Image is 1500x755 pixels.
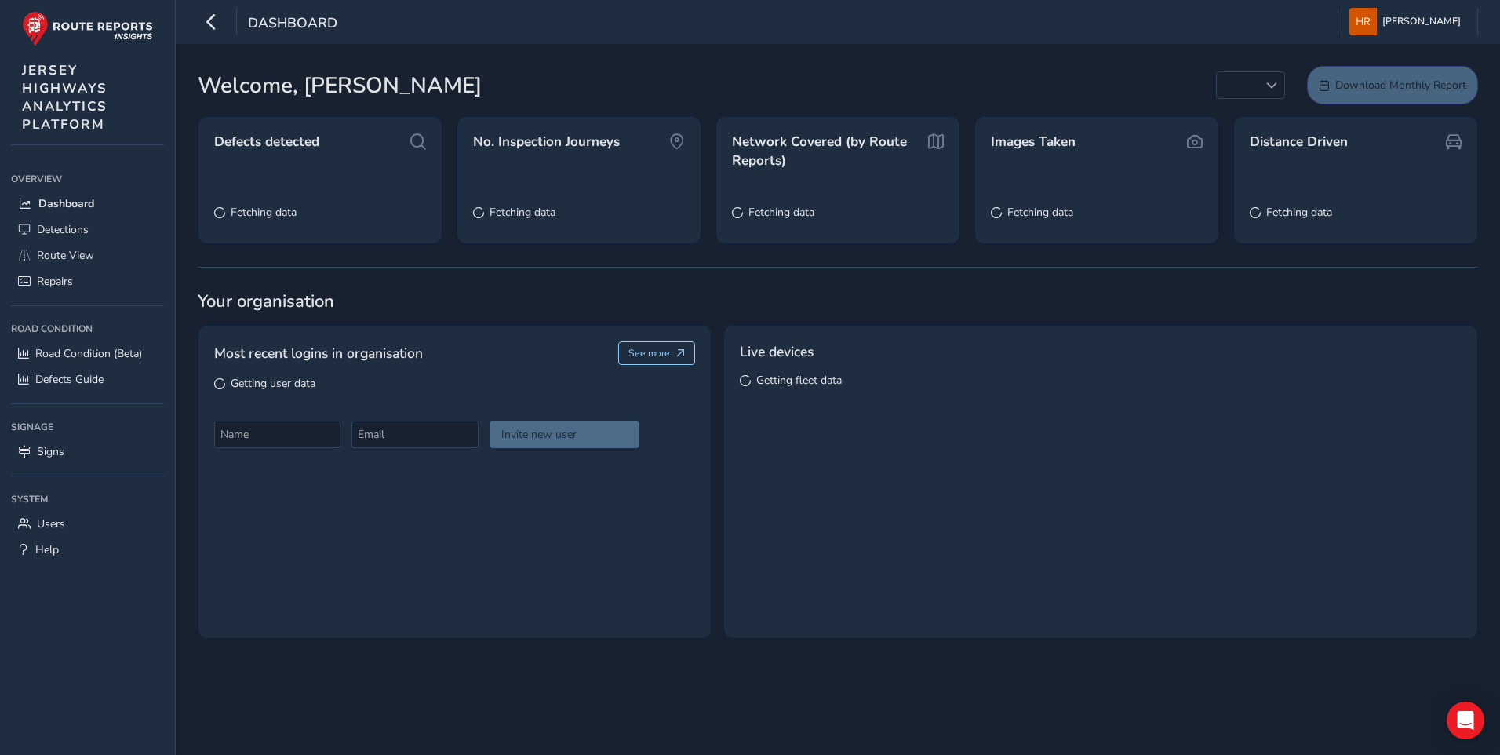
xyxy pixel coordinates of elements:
[1447,702,1484,739] div: Open Intercom Messenger
[732,133,923,170] span: Network Covered (by Route Reports)
[37,444,64,459] span: Signs
[628,347,670,359] span: See more
[11,487,164,511] div: System
[22,11,153,46] img: rr logo
[11,537,164,563] a: Help
[1349,8,1466,35] button: [PERSON_NAME]
[490,205,555,220] span: Fetching data
[11,415,164,439] div: Signage
[37,274,73,289] span: Repairs
[214,421,340,448] input: Name
[11,317,164,341] div: Road Condition
[740,341,814,362] span: Live devices
[1250,133,1348,151] span: Distance Driven
[37,516,65,531] span: Users
[1349,8,1377,35] img: diamond-layout
[11,243,164,268] a: Route View
[11,439,164,465] a: Signs
[991,133,1076,151] span: Images Taken
[11,167,164,191] div: Overview
[11,191,164,217] a: Dashboard
[351,421,478,448] input: Email
[11,367,164,392] a: Defects Guide
[214,133,319,151] span: Defects detected
[618,341,696,365] button: See more
[473,133,620,151] span: No. Inspection Journeys
[1007,205,1073,220] span: Fetching data
[11,217,164,243] a: Detections
[35,542,59,557] span: Help
[1266,205,1332,220] span: Fetching data
[231,205,297,220] span: Fetching data
[22,61,107,133] span: JERSEY HIGHWAYS ANALYTICS PLATFORM
[248,13,337,35] span: Dashboard
[756,373,842,388] span: Getting fleet data
[11,341,164,367] a: Road Condition (Beta)
[37,248,94,263] span: Route View
[214,343,423,363] span: Most recent logins in organisation
[11,268,164,294] a: Repairs
[231,376,315,391] span: Getting user data
[748,205,814,220] span: Fetching data
[198,69,482,102] span: Welcome, [PERSON_NAME]
[11,511,164,537] a: Users
[35,372,104,387] span: Defects Guide
[35,346,142,361] span: Road Condition (Beta)
[1382,8,1461,35] span: [PERSON_NAME]
[37,222,89,237] span: Detections
[38,196,94,211] span: Dashboard
[198,290,1478,313] span: Your organisation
